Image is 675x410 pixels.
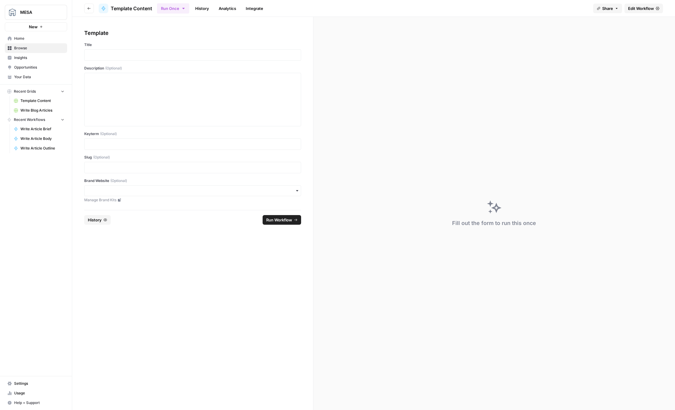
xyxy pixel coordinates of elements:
button: Workspace: MESA [5,5,67,20]
button: Recent Grids [5,87,67,96]
span: Write Article Brief [20,126,64,132]
button: History [84,215,111,225]
span: Recent Grids [14,89,36,94]
span: Recent Workflows [14,117,45,122]
a: Write Article Outline [11,143,67,153]
span: (Optional) [100,131,117,137]
a: Write Blog Articles [11,106,67,115]
a: Write Article Brief [11,124,67,134]
a: Home [5,34,67,43]
a: Analytics [215,4,240,13]
span: Write Article Body [20,136,64,141]
label: Title [84,42,301,48]
button: Help + Support [5,398,67,408]
span: Run Workflow [266,217,292,223]
button: Share [593,4,622,13]
span: Home [14,36,64,41]
a: Integrate [242,4,267,13]
a: Settings [5,379,67,388]
span: Opportunities [14,65,64,70]
a: Opportunities [5,63,67,72]
div: Template [84,29,301,37]
a: Template Content [11,96,67,106]
span: Edit Workflow [628,5,654,11]
label: Slug [84,155,301,160]
span: Share [602,5,613,11]
span: Insights [14,55,64,60]
a: Write Article Body [11,134,67,143]
span: History [88,217,102,223]
span: Usage [14,390,64,396]
span: Write Article Outline [20,146,64,151]
a: History [192,4,213,13]
img: MESA Logo [7,7,18,18]
label: Keyterm [84,131,301,137]
button: New [5,22,67,31]
span: New [29,24,38,30]
span: MESA [20,9,57,15]
a: Your Data [5,72,67,82]
span: Browse [14,45,64,51]
a: Usage [5,388,67,398]
span: Template Content [20,98,64,103]
button: Run Workflow [263,215,301,225]
span: (Optional) [105,66,122,71]
a: Manage Brand Kits [84,197,301,203]
label: Description [84,66,301,71]
span: (Optional) [93,155,110,160]
a: Browse [5,43,67,53]
span: Your Data [14,74,64,80]
button: Recent Workflows [5,115,67,124]
span: (Optional) [110,178,127,183]
a: Edit Workflow [624,4,663,13]
span: Settings [14,381,64,386]
span: Write Blog Articles [20,108,64,113]
label: Brand Website [84,178,301,183]
a: Template Content [99,4,152,13]
div: Fill out the form to run this once [452,219,536,227]
a: Insights [5,53,67,63]
button: Run Once [157,3,189,14]
span: Help + Support [14,400,64,405]
span: Template Content [111,5,152,12]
